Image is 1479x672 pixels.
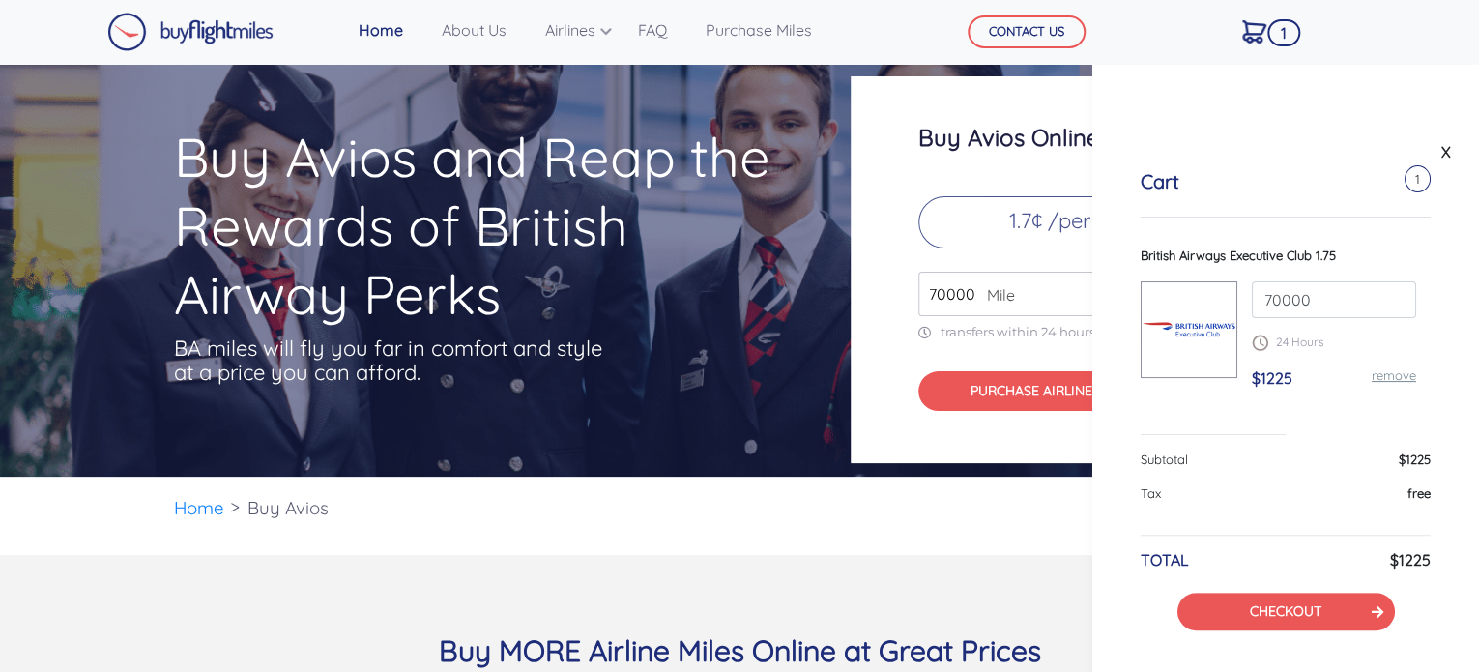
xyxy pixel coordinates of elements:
[698,11,820,49] a: Purchase Miles
[1141,248,1336,263] span: British Airways Executive Club 1.75
[977,283,1015,307] span: Mile
[1234,11,1274,51] a: 1
[968,15,1086,48] button: CONTACT US
[1177,593,1395,630] button: CHECKOUT
[351,11,411,49] a: Home
[1372,367,1416,383] a: remove
[1252,368,1292,388] span: $1225
[1267,19,1300,46] span: 1
[918,125,1237,150] h3: Buy Avios Online Quickly
[1141,551,1189,570] h6: TOTAL
[174,336,609,385] p: BA miles will fly you far in comfort and style at a price you can afford.
[434,11,514,49] a: About Us
[537,11,607,49] a: Airlines
[1252,334,1416,351] p: 24 Hours
[918,324,1237,340] p: transfers within 24 hours
[107,13,274,51] img: Buy Flight Miles Logo
[918,196,1237,248] p: 1.7¢ /per miles
[918,371,1237,411] button: PURCHASE AIRLINE MILES$1190.00
[1436,137,1456,166] a: X
[1141,485,1161,501] span: Tax
[1252,335,1268,351] img: schedule.png
[1142,308,1236,351] img: British-Airways-Executive-Club.png
[174,496,224,519] a: Home
[107,8,274,56] a: Buy Flight Miles Logo
[1407,485,1431,501] span: free
[1405,165,1431,192] span: 1
[238,477,338,540] li: Buy Avios
[630,11,675,49] a: FAQ
[1141,452,1188,467] span: Subtotal
[1242,20,1266,44] img: Cart
[174,632,1305,669] h3: Buy MORE Airline Miles Online at Great Prices
[1390,551,1431,570] h6: $1225
[1141,170,1179,193] h5: Cart
[1399,452,1431,467] span: $1225
[1250,602,1321,620] a: CHECKOUT
[174,123,775,329] h1: Buy Avios and Reap the Rewards of British Airway Perks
